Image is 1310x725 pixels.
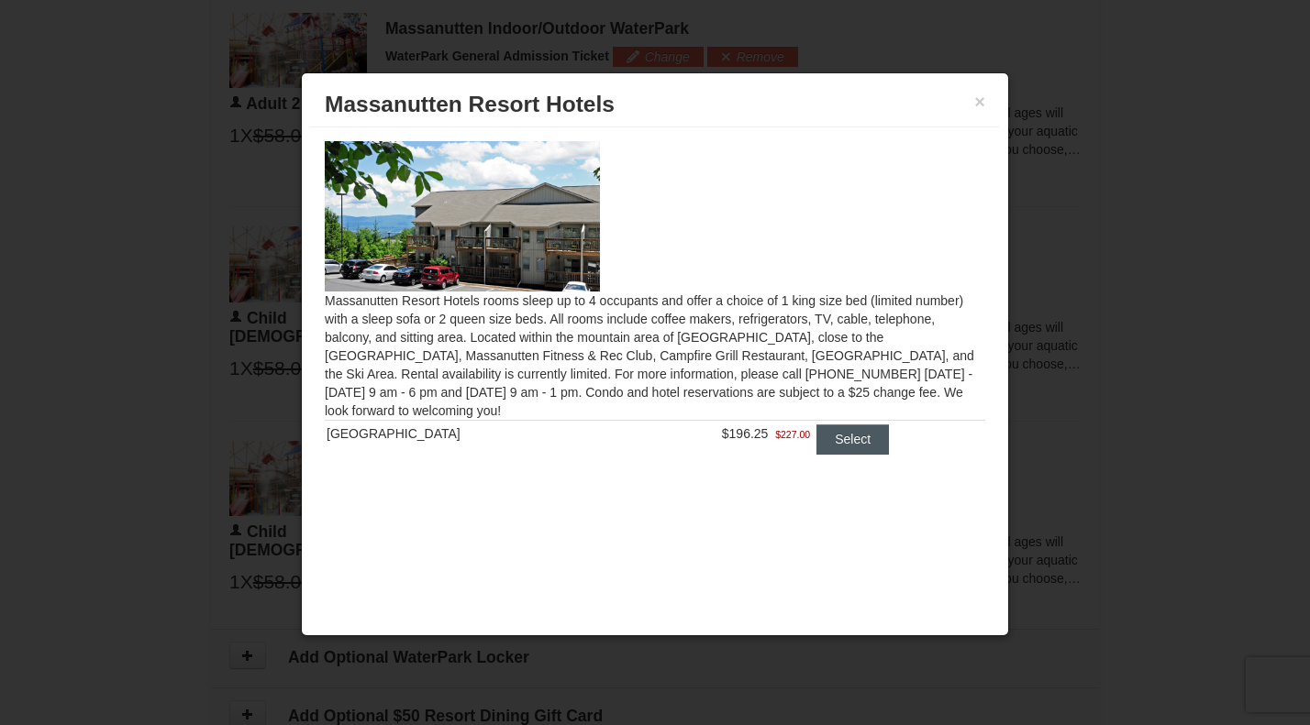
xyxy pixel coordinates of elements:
span: $227.00 [775,425,810,444]
div: [GEOGRAPHIC_DATA] [327,424,615,443]
img: 19219026-1-e3b4ac8e.jpg [325,141,600,291]
span: Massanutten Resort Hotels [325,92,615,116]
button: Select [816,424,889,454]
button: × [974,93,985,111]
span: $196.25 [722,426,769,441]
div: Massanutten Resort Hotels rooms sleep up to 4 occupants and offer a choice of 1 king size bed (li... [311,127,999,490]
